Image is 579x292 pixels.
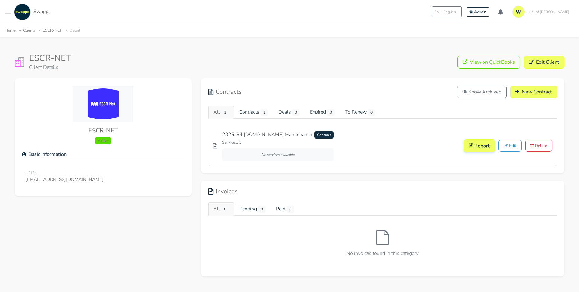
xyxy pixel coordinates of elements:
[260,109,268,116] span: 1
[498,140,522,152] a: Edit
[525,140,552,152] a: Delete
[208,202,234,216] a: All0
[314,131,334,139] span: Contract
[273,106,305,119] a: Deals0
[221,109,229,116] span: 1
[368,109,375,116] span: 0
[14,4,31,20] img: swapps-linkedin-v2.jpg
[26,176,104,182] strong: [EMAIL_ADDRESS][DOMAIN_NAME]
[464,139,495,152] a: Report
[271,202,299,216] a: Paid0
[75,88,131,119] img: Logo picture
[510,86,557,98] a: New Contract
[474,9,487,15] span: Admin
[524,56,564,69] a: Edit Client
[510,3,574,20] a: Hello! [PERSON_NAME]
[234,202,271,216] a: Pending0
[63,27,80,34] li: Detail
[512,6,525,18] img: isotipo-3-3e143c57.png
[457,56,520,69] a: View on QuickBooks
[221,206,229,213] span: 0
[222,140,241,145] small: Services: 1
[340,106,381,119] a: To Renew0
[292,109,300,116] span: 0
[529,9,569,15] span: Hello! [PERSON_NAME]
[95,137,111,144] span: Active
[5,28,16,33] a: Home
[29,64,71,71] p: Client Details
[261,152,295,157] small: No services available
[22,152,184,160] h6: Basic Information
[208,106,234,119] a: All1
[12,4,51,20] a: Swapps
[15,57,24,67] img: Clients Icon
[222,131,334,139] a: 2025-34 [DOMAIN_NAME] MaintenanceContract
[443,9,456,15] span: English
[305,106,340,119] a: Expired0
[23,28,35,33] a: Clients
[208,88,242,96] h5: Contracts
[33,8,51,15] span: Swapps
[327,109,335,116] span: 0
[258,206,266,213] span: 0
[234,106,273,119] a: Contracts1
[432,6,462,17] button: ENEnglish
[287,206,294,213] span: 0
[467,7,489,17] a: Admin
[36,27,62,34] li: ESCR-NET
[208,250,557,257] p: No invoices found in this category
[29,53,71,64] h1: ESCR-NET
[22,127,184,134] h5: ESCR-NET
[457,86,507,98] button: Show Archived
[208,188,238,195] h5: Invoices
[26,169,181,176] span: Email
